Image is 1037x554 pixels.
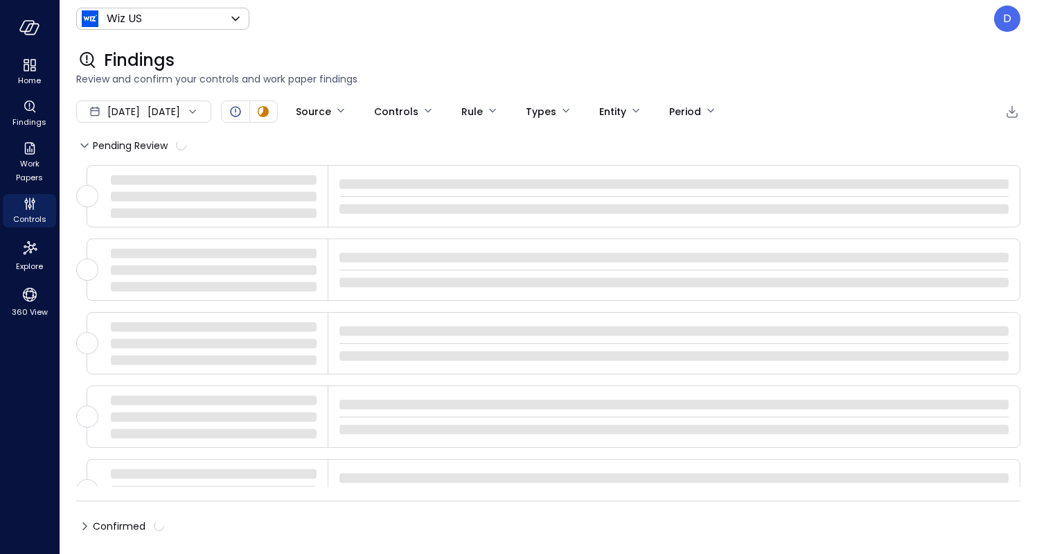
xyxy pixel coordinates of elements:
[107,10,142,27] p: Wiz US
[93,515,164,537] span: Confirmed
[153,520,165,532] span: calculating...
[12,305,48,319] span: 360 View
[76,71,1020,87] span: Review and confirm your controls and work paper findings
[175,139,187,151] span: calculating...
[526,100,556,123] div: Types
[3,97,56,130] div: Findings
[12,115,46,129] span: Findings
[8,157,51,184] span: Work Papers
[93,135,186,157] span: Pending Review
[255,103,272,120] div: In Progress
[3,194,56,227] div: Controls
[3,236,56,275] div: Explore
[104,49,175,71] span: Findings
[669,100,701,123] div: Period
[599,100,626,123] div: Entity
[3,139,56,186] div: Work Papers
[3,55,56,89] div: Home
[18,73,41,87] span: Home
[227,103,244,120] div: Open
[107,104,140,119] span: [DATE]
[16,259,43,273] span: Explore
[3,283,56,320] div: 360 View
[296,100,331,123] div: Source
[461,100,483,123] div: Rule
[994,6,1020,32] div: Dudu
[1003,10,1011,27] p: D
[374,100,418,123] div: Controls
[13,212,46,226] span: Controls
[82,10,98,27] img: Icon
